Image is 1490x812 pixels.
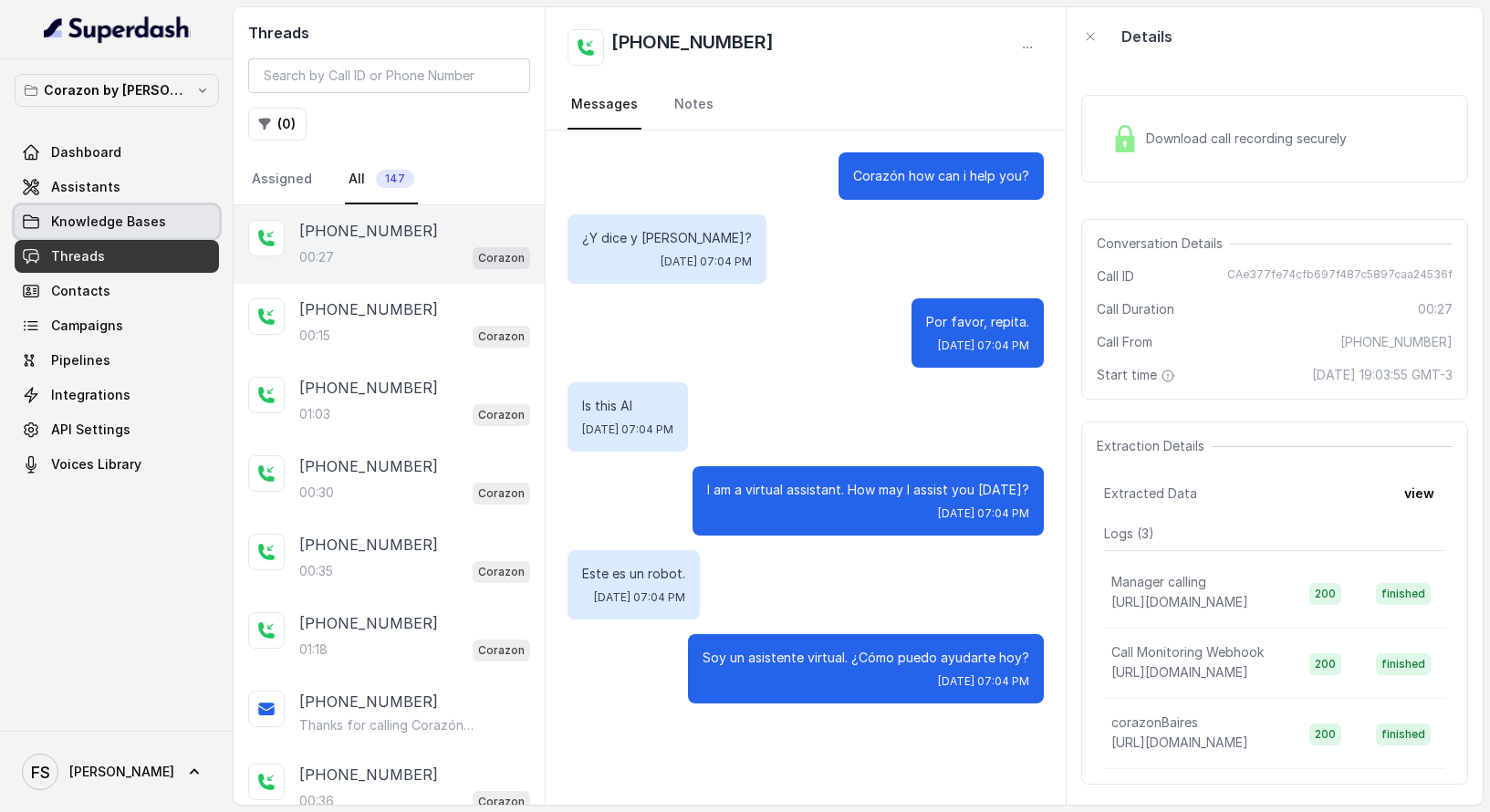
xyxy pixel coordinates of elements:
span: [DATE] 07:04 PM [938,674,1029,689]
a: Threads [15,240,219,273]
span: Download call recording securely [1146,130,1354,148]
span: finished [1376,653,1431,675]
input: Search by Call ID or Phone Number [248,58,530,93]
a: Knowledge Bases [15,205,219,238]
p: Soy un asistente virtual. ¿Cómo puedo ayudarte hoy? [703,649,1029,667]
span: Extraction Details [1097,437,1212,455]
p: Call Monitoring Webhook [1111,643,1264,661]
a: [PERSON_NAME] [15,746,219,797]
a: Dashboard [15,136,219,169]
span: 00:27 [1418,300,1453,318]
p: Corazon [478,328,525,346]
span: Pipelines [51,351,110,370]
p: Corazon [478,793,525,811]
a: Voices Library [15,448,219,481]
span: [DATE] 07:04 PM [938,338,1029,353]
span: Extracted Data [1104,484,1197,503]
p: Corazon [478,641,525,660]
span: Threads [51,247,105,265]
img: light.svg [44,15,191,44]
p: Thanks for calling Corazón by [PERSON_NAME]! Want to make a reservation? [URL][DOMAIN_NAME] Call ... [299,716,474,734]
a: API Settings [15,413,219,446]
p: I am a virtual assistant. How may I assist you [DATE]? [707,481,1029,499]
span: [URL][DOMAIN_NAME] [1111,594,1248,609]
button: (0) [248,108,307,141]
p: Corazon [478,563,525,581]
span: Knowledge Bases [51,213,166,231]
p: 00:27 [299,248,334,266]
p: [PHONE_NUMBER] [299,534,438,556]
span: Campaigns [51,317,123,335]
span: [DATE] 07:04 PM [661,255,752,269]
nav: Tabs [248,155,530,204]
span: Call From [1097,333,1152,351]
button: view [1393,477,1445,510]
a: Messages [568,80,641,130]
span: Start time [1097,366,1179,384]
button: Corazon by [PERSON_NAME] [15,74,219,107]
nav: Tabs [568,80,1043,130]
text: FS [31,763,50,782]
p: [PHONE_NUMBER] [299,298,438,320]
p: Manager calling [1111,573,1206,591]
a: Assistants [15,171,219,203]
span: Assistants [51,178,120,196]
span: [URL][DOMAIN_NAME] [1111,734,1248,750]
span: Call Duration [1097,300,1174,318]
p: 01:03 [299,405,330,423]
a: Campaigns [15,309,219,342]
p: 00:15 [299,327,330,345]
span: CAe377fe74cfb697f487c5897caa24536f [1227,267,1453,286]
span: Contacts [51,282,110,300]
a: Notes [671,80,717,130]
span: [DATE] 07:04 PM [582,422,673,437]
p: corazonBaires [1111,713,1198,732]
span: [URL][DOMAIN_NAME] [1111,664,1248,680]
h2: [PHONE_NUMBER] [611,29,774,66]
p: [PHONE_NUMBER] [299,455,438,477]
a: Pipelines [15,344,219,377]
span: 200 [1309,583,1341,605]
a: All147 [345,155,418,204]
p: 00:30 [299,484,334,502]
span: finished [1376,583,1431,605]
span: Dashboard [51,143,121,161]
p: ¿Y dice y [PERSON_NAME]? [582,229,752,247]
img: Lock Icon [1111,125,1139,152]
span: Integrations [51,386,130,404]
p: [PHONE_NUMBER] [299,377,438,399]
p: Corazon [478,249,525,267]
span: Voices Library [51,455,141,474]
a: Integrations [15,379,219,411]
span: API Settings [51,421,130,439]
a: Assigned [248,155,316,204]
p: Por favor, repita. [926,313,1029,331]
h2: Threads [248,22,530,44]
p: Corazon by [PERSON_NAME] [44,79,190,101]
span: finished [1376,724,1431,745]
span: [DATE] 07:04 PM [594,590,685,605]
p: 00:36 [299,792,334,810]
p: [PHONE_NUMBER] [299,691,438,713]
p: 00:35 [299,562,333,580]
p: Este es un robot. [582,565,685,583]
p: Details [1121,26,1172,47]
span: Call ID [1097,267,1134,286]
p: Corazon [478,406,525,424]
span: 147 [376,170,414,188]
span: 200 [1309,653,1341,675]
a: Contacts [15,275,219,307]
p: Corazon [478,484,525,503]
span: [DATE] 07:04 PM [938,506,1029,521]
p: 01:18 [299,640,328,659]
span: [PERSON_NAME] [69,763,174,781]
p: [PHONE_NUMBER] [299,764,438,786]
p: [PHONE_NUMBER] [299,612,438,634]
p: Logs ( 3 ) [1104,525,1445,543]
span: [DATE] 19:03:55 GMT-3 [1312,366,1453,384]
span: Conversation Details [1097,234,1230,253]
span: 200 [1309,724,1341,745]
p: Corazón how can i help you? [853,167,1029,185]
p: [PHONE_NUMBER] [299,220,438,242]
span: [PHONE_NUMBER] [1340,333,1453,351]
